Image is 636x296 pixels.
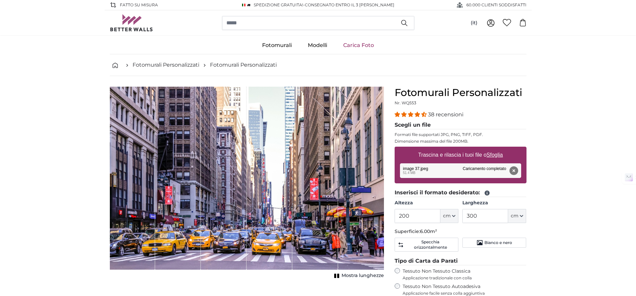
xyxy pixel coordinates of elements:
a: Fotomurali Personalizzati [133,61,199,69]
span: 60.000 CLIENTI SODDISFATTI [466,2,526,8]
span: cm [511,213,518,219]
button: (it) [465,17,483,29]
span: Spedizione GRATUITA! [254,2,303,7]
img: Betterwalls [110,14,153,31]
span: Consegnato entro il 3 [PERSON_NAME] [305,2,394,7]
button: Bianco e nero [462,238,526,248]
nav: breadcrumbs [110,54,526,76]
button: cm [440,209,458,223]
span: Mostra lunghezze [342,272,384,279]
button: Mostra lunghezze [332,271,384,280]
label: Tessuto Non Tessuto Classica [403,268,526,281]
button: cm [508,209,526,223]
span: Specchia orizzontalmente [405,239,455,250]
span: 4.34 stars [395,111,428,118]
span: 6.00m² [420,228,437,234]
label: Larghezza [462,200,526,206]
span: cm [443,213,451,219]
span: Nr. WQ553 [395,100,416,105]
label: Tessuto Non Tessuto Autoadesiva [403,283,526,296]
button: Specchia orizzontalmente [395,238,458,252]
a: Carica Foto [335,37,382,54]
p: Formati file supportati JPG, PNG, TIFF, PDF. [395,132,526,137]
h1: Fotomurali Personalizzati [395,87,526,99]
p: Superficie: [395,228,526,235]
a: Modelli [300,37,335,54]
div: 1 of 1 [110,87,384,280]
span: Fatto su misura [120,2,158,8]
legend: Tipo di Carta da Parati [395,257,526,265]
u: Sfoglia [486,152,503,158]
a: Fotomurali [254,37,300,54]
span: Bianco e nero [484,240,512,245]
p: Dimensione massima del file 200MB. [395,139,526,144]
label: Trascina e rilascia i tuoi file o [415,148,505,162]
img: Italia [242,4,245,6]
legend: Scegli un file [395,121,526,129]
span: - [303,2,394,7]
span: Applicazione tradizionale con colla [403,275,526,281]
label: Altezza [395,200,458,206]
span: Applicazione facile senza colla aggiuntiva [403,291,526,296]
span: 38 recensioni [428,111,463,118]
legend: Inserisci il formato desiderato: [395,189,526,197]
a: Fotomurali Personalizzati [210,61,277,69]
